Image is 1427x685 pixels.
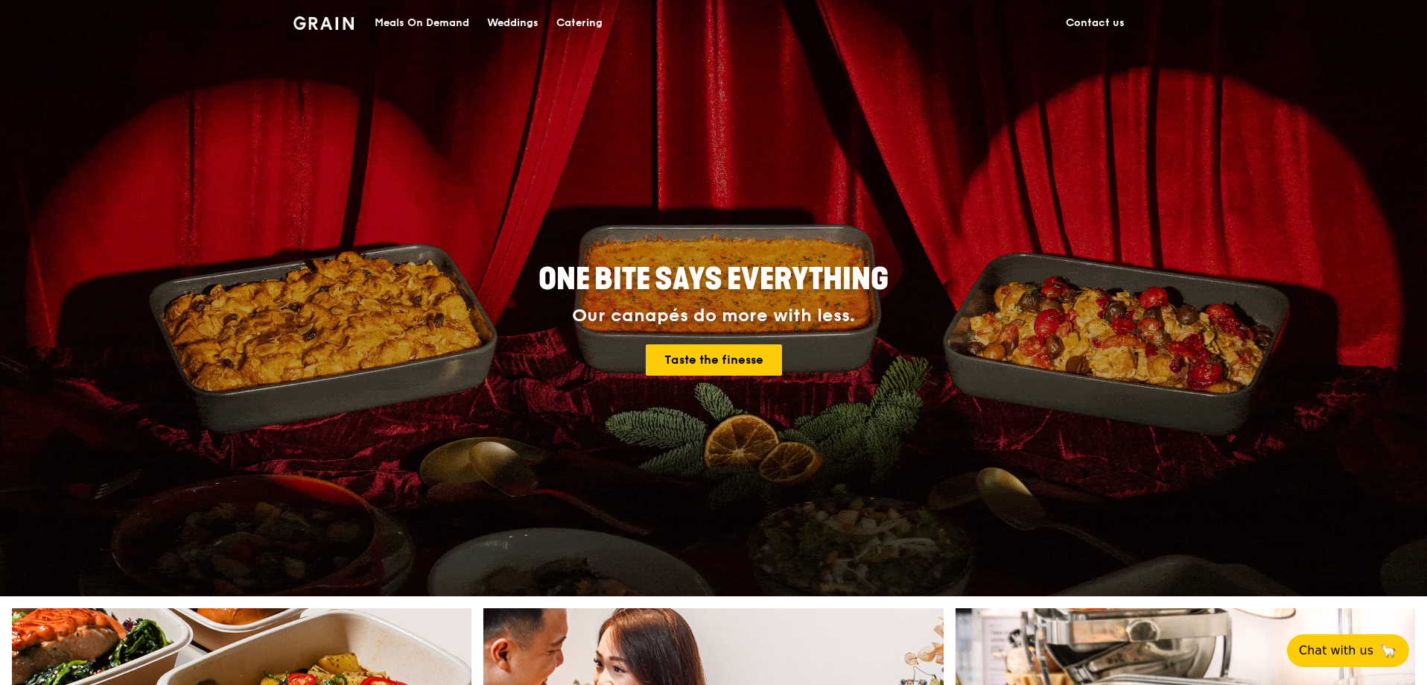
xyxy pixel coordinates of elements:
div: Catering [556,1,603,45]
a: Weddings [478,1,547,45]
a: Catering [547,1,611,45]
button: Chat with us🦙 [1287,634,1409,667]
div: Weddings [487,1,538,45]
div: Our canapés do more with less. [445,306,982,326]
span: 🦙 [1379,642,1397,660]
span: ONE BITE SAYS EVERYTHING [538,262,889,297]
span: Chat with us [1299,642,1373,660]
a: Taste the finesse [646,344,782,376]
div: Meals On Demand [375,1,469,45]
img: Grain [293,16,354,30]
a: Contact us [1057,1,1134,45]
